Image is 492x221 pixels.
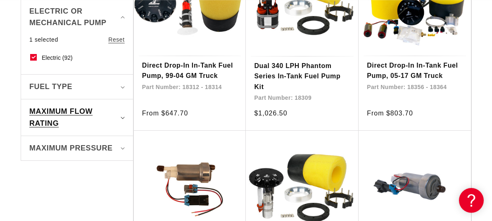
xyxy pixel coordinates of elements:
a: Direct Drop-In In-Tank Fuel Pump, 05-17 GM Truck [367,60,463,81]
span: Fuel Type [29,81,72,93]
span: 1 selected [29,35,58,44]
a: Direct Drop-In In-Tank Fuel Pump, 99-04 GM Truck [142,60,238,81]
summary: Maximum Pressure (0 selected) [29,136,125,160]
span: Maximum Flow Rating [29,106,117,129]
span: Electric (92) [42,54,73,61]
span: Maximum Pressure [29,142,113,154]
span: Electric or Mechanical Pump [29,5,117,29]
summary: Fuel Type (0 selected) [29,75,125,99]
a: Reset [108,35,125,44]
summary: Maximum Flow Rating (0 selected) [29,99,125,136]
a: Dual 340 LPH Phantom Series In-Tank Fuel Pump Kit [254,61,350,92]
